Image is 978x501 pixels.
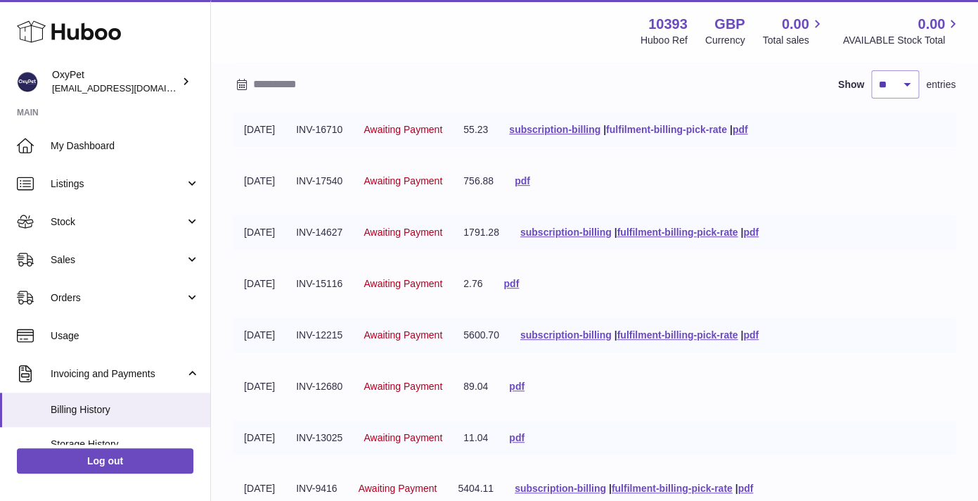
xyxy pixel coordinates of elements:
[233,215,285,250] td: [DATE]
[617,227,738,238] a: fulfilment-billing-pick-rate
[51,403,200,417] span: Billing History
[52,82,207,94] span: [EMAIL_ADDRESS][DOMAIN_NAME]
[743,329,759,341] a: pdf
[51,438,200,451] span: Storage History
[603,124,606,135] span: |
[17,71,38,92] img: info@oxypet.co.uk
[233,369,285,404] td: [DATE]
[51,139,200,153] span: My Dashboard
[233,164,285,198] td: [DATE]
[358,483,437,494] span: Awaiting Payment
[738,483,753,494] a: pdf
[285,113,353,147] td: INV-16710
[609,483,612,494] span: |
[453,318,510,353] td: 5600.70
[743,227,759,238] a: pdf
[363,175,442,186] span: Awaiting Payment
[233,421,285,455] td: [DATE]
[363,381,442,392] span: Awaiting Payment
[614,227,617,238] span: |
[520,227,612,238] a: subscription-billing
[614,329,617,341] span: |
[51,253,185,267] span: Sales
[740,227,743,238] span: |
[285,215,353,250] td: INV-14627
[233,318,285,353] td: [DATE]
[285,318,353,353] td: INV-12215
[363,278,442,289] span: Awaiting Payment
[705,34,745,47] div: Currency
[509,432,525,443] a: pdf
[740,329,743,341] span: |
[918,15,945,34] span: 0.00
[453,369,498,404] td: 89.04
[735,483,738,494] span: |
[285,164,353,198] td: INV-17540
[233,267,285,301] td: [DATE]
[520,329,612,341] a: subscription-billing
[515,483,606,494] a: subscription-billing
[453,267,493,301] td: 2.76
[648,15,688,34] strong: 10393
[285,267,353,301] td: INV-15116
[285,421,353,455] td: INV-13025
[617,329,738,341] a: fulfilment-billing-pick-rate
[51,329,200,343] span: Usage
[842,34,961,47] span: AVAILABLE Stock Total
[233,113,285,147] td: [DATE]
[363,432,442,443] span: Awaiting Payment
[730,124,733,135] span: |
[453,421,498,455] td: 11.04
[453,113,498,147] td: 55.23
[733,124,748,135] a: pdf
[363,227,442,238] span: Awaiting Payment
[363,124,442,135] span: Awaiting Payment
[285,369,353,404] td: INV-12680
[363,329,442,341] span: Awaiting Payment
[17,448,193,474] a: Log out
[509,124,600,135] a: subscription-billing
[453,215,510,250] td: 1791.28
[503,278,519,289] a: pdf
[838,78,864,91] label: Show
[51,215,185,229] span: Stock
[926,78,956,91] span: entries
[762,15,825,47] a: 0.00 Total sales
[641,34,688,47] div: Huboo Ref
[612,483,733,494] a: fulfilment-billing-pick-rate
[51,291,185,305] span: Orders
[714,15,745,34] strong: GBP
[762,34,825,47] span: Total sales
[52,68,179,95] div: OxyPet
[51,177,185,191] span: Listings
[842,15,961,47] a: 0.00 AVAILABLE Stock Total
[453,164,504,198] td: 756.88
[782,15,809,34] span: 0.00
[515,175,530,186] a: pdf
[606,124,727,135] a: fulfilment-billing-pick-rate
[51,367,185,381] span: Invoicing and Payments
[509,381,525,392] a: pdf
